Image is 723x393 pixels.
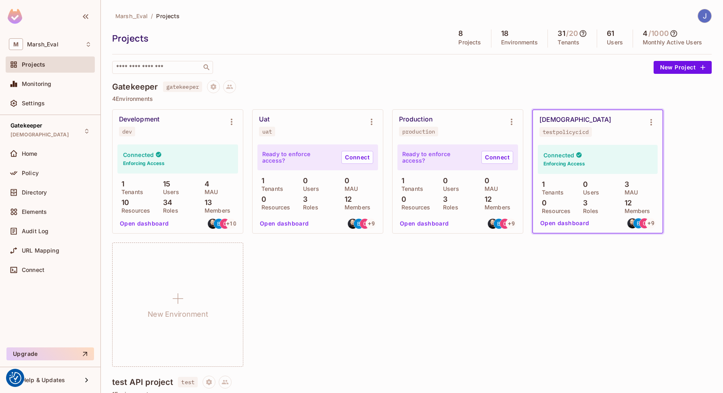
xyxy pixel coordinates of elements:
span: Settings [22,100,45,107]
span: + 10 [226,221,236,226]
img: carla.teixeira@mmc.com [220,219,230,229]
p: Tenants [397,186,423,192]
p: Tenants [257,186,283,192]
p: Members [341,204,370,211]
p: Users [439,186,459,192]
img: thomas@permit.io [208,219,218,229]
div: dev [122,128,132,135]
p: Roles [579,208,598,214]
span: gatekeeper [163,82,203,92]
a: Connect [341,151,373,164]
p: 0 [341,177,349,185]
p: 10 [117,199,129,207]
img: Revisit consent button [9,372,21,384]
p: Tenants [558,39,579,46]
span: Projects [156,12,180,20]
h5: 8 [458,29,463,38]
div: Projects [112,32,445,44]
div: Development [119,115,159,123]
p: 0 [397,195,406,203]
span: + 9 [508,221,514,226]
span: Home [22,151,38,157]
p: 12 [341,195,352,203]
p: Resources [117,207,150,214]
h6: Enforcing Access [543,160,585,167]
p: Users [159,189,179,195]
button: Open dashboard [537,217,593,230]
span: Help & Updates [22,377,65,383]
p: Users [299,186,319,192]
h4: Connected [543,151,574,159]
span: URL Mapping [22,247,59,254]
p: 1 [538,180,545,188]
p: 0 [299,177,308,185]
p: Users [607,39,623,46]
button: Environment settings [224,114,240,130]
p: Ready to enforce access? [402,151,475,164]
p: MAU [201,189,218,195]
span: Connect [22,267,44,273]
p: Members [201,207,230,214]
span: Elements [22,209,47,215]
span: test [178,377,198,387]
img: thomas@permit.io [348,219,358,229]
button: New Project [654,61,712,74]
p: 0 [257,195,266,203]
p: 1 [257,177,264,185]
p: MAU [621,189,638,196]
button: Environment settings [504,114,520,130]
p: 4 Environments [112,96,712,102]
h4: test API project [112,377,173,387]
button: Open dashboard [257,217,312,230]
h5: 61 [607,29,614,38]
img: carla.teixeira@mmc.com [500,219,510,229]
span: Projects [22,61,45,68]
p: Roles [439,204,458,211]
p: 13 [201,199,212,207]
h5: 4 [643,29,648,38]
p: 0 [579,180,588,188]
p: Projects [458,39,481,46]
p: 34 [159,199,172,207]
p: 3 [621,180,629,188]
span: Project settings [207,84,220,92]
p: 15 [159,180,170,188]
h6: Enforcing Access [123,160,165,167]
h1: New Environment [148,308,208,320]
button: Consent Preferences [9,372,21,384]
button: Open dashboard [397,217,452,230]
div: testpolicycicd [543,129,589,135]
img: carla.teixeira@mmc.com [639,218,650,228]
p: 1 [397,177,404,185]
div: Production [399,115,433,123]
p: 12 [481,195,492,203]
h4: Connected [123,151,154,159]
p: Members [621,208,650,214]
p: 12 [621,199,632,207]
p: 0 [481,177,489,185]
p: Resources [257,204,290,211]
button: Environment settings [643,114,659,130]
a: Connect [481,151,513,164]
p: Tenants [117,189,143,195]
img: carla.teixeira@mmc.com [360,219,370,229]
div: [DEMOGRAPHIC_DATA] [539,116,611,124]
img: thomas@permit.io [627,218,637,228]
img: Jose Basanta [698,9,711,23]
span: Workspace: Marsh_Eval [27,41,59,48]
button: Upgrade [6,347,94,360]
img: SReyMgAAAABJRU5ErkJggg== [8,9,22,24]
p: 3 [579,199,587,207]
span: Monitoring [22,81,52,87]
p: 0 [538,199,547,207]
button: Environment settings [364,114,380,130]
span: Project settings [203,380,215,387]
div: uat [262,128,272,135]
p: Tenants [538,189,564,196]
p: Ready to enforce access? [262,151,335,164]
p: Roles [159,207,178,214]
img: ben.read@mmc.com [633,218,644,228]
span: M [9,38,23,50]
h5: 18 [501,29,508,38]
h4: Gatekeeper [112,82,158,92]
